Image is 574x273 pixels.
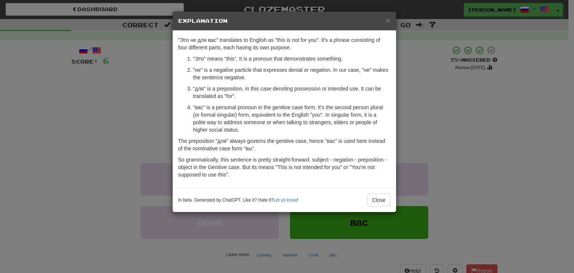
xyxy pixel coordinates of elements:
span: × [386,16,390,25]
button: Close [367,194,391,206]
small: In beta. Generated by ChatGPT. Like it? Hate it? ! [178,197,299,203]
p: "не" is a negative particle that expresses denial or negation. In our case, "не" makes the senten... [193,66,391,81]
p: The preposition "для" always governs the genitive case, hence "вас" is used here instead of the n... [178,137,391,152]
p: "вас" is a personal pronoun in the genitive case form. It's the second person plural (or formal s... [193,104,391,134]
p: "Это" means "this". It is a pronoun that demonstrates something. [193,55,391,62]
h5: Explanation [178,17,391,25]
a: Let us know [274,197,297,203]
p: "Это не для вас" translates to English as "this is not for you". It's a phrase consisting of four... [178,36,391,51]
p: So grammatically, this sentence is pretty straight-forward: subject - negation - preposition - ob... [178,156,391,178]
p: "для" is a preposition, in this case denoting possession or intended use. It can be translated as... [193,85,391,100]
button: Close [386,16,390,24]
